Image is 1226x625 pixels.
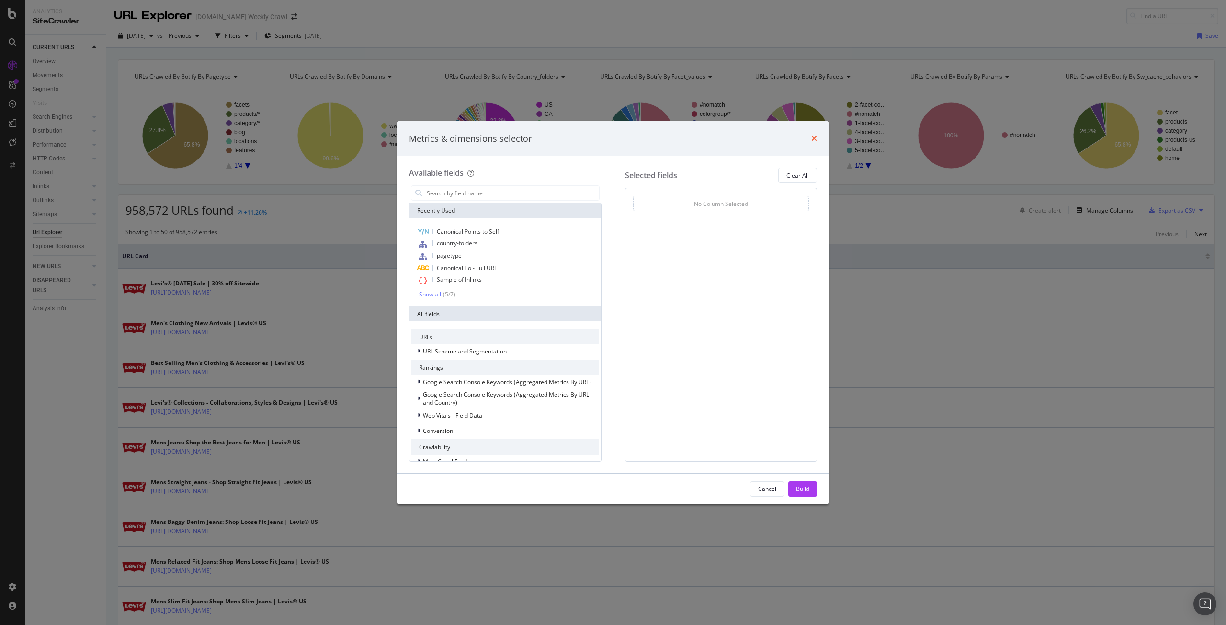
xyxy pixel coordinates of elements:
div: Metrics & dimensions selector [409,133,532,145]
div: Cancel [758,485,776,493]
div: All fields [409,306,601,321]
input: Search by field name [426,186,599,200]
div: No Column Selected [694,200,748,208]
div: Clear All [786,171,809,180]
span: pagetype [437,251,462,260]
span: Google Search Console Keywords (Aggregated Metrics By URL) [423,378,591,386]
button: Build [788,481,817,497]
div: Recently Used [409,203,601,218]
span: URL Scheme and Segmentation [423,347,507,355]
div: Rankings [411,360,599,375]
div: Show all [419,291,441,298]
div: times [811,133,817,145]
span: Conversion [423,427,453,435]
span: Main Crawl Fields [423,457,470,466]
span: Canonical To - Full URL [437,264,497,272]
div: URLs [411,329,599,344]
div: Crawlability [411,439,599,455]
span: Canonical Points to Self [437,227,499,236]
span: Sample of Inlinks [437,275,482,284]
span: country-folders [437,239,477,247]
div: Build [796,485,809,493]
button: Clear All [778,168,817,183]
div: ( 5 / 7 ) [441,290,455,298]
span: Web Vitals - Field Data [423,411,482,420]
div: Available fields [409,168,464,178]
span: Google Search Console Keywords (Aggregated Metrics By URL and Country) [423,390,589,407]
div: Open Intercom Messenger [1193,592,1216,615]
div: Selected fields [625,170,677,181]
div: modal [397,121,829,504]
button: Cancel [750,481,784,497]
